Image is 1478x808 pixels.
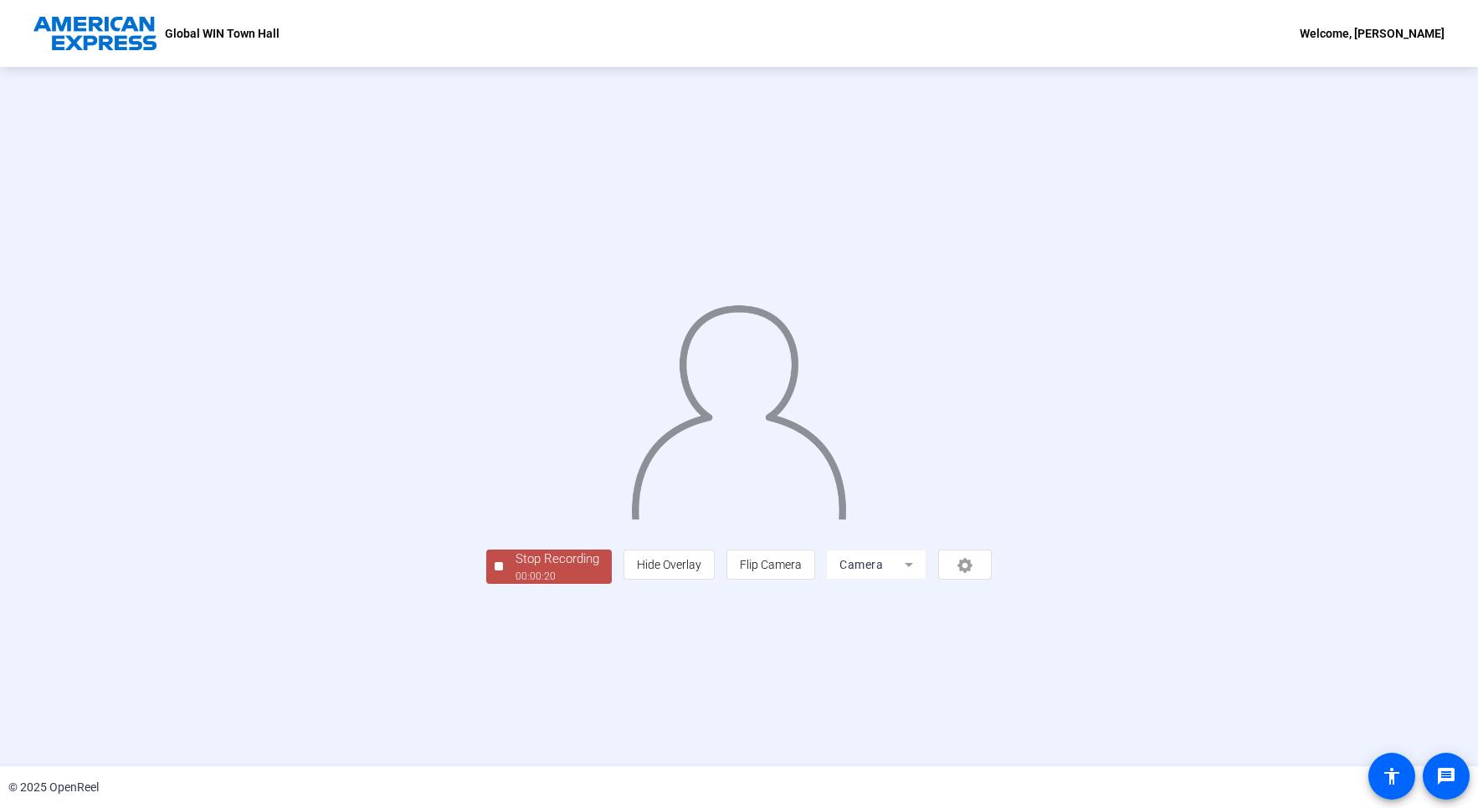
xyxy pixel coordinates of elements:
[1382,766,1402,786] mat-icon: accessibility
[726,550,815,580] button: Flip Camera
[33,17,157,50] img: OpenReel logo
[516,550,599,569] div: Stop Recording
[486,550,612,584] button: Stop Recording00:00:20
[740,558,802,571] span: Flip Camera
[516,569,599,584] div: 00:00:20
[629,292,848,519] img: overlay
[165,23,280,43] p: Global WIN Town Hall
[1300,23,1445,43] div: Welcome, [PERSON_NAME]
[1436,766,1456,786] mat-icon: message
[637,558,701,571] span: Hide Overlay
[8,779,99,796] div: © 2025 OpenReel
[624,550,715,580] button: Hide Overlay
